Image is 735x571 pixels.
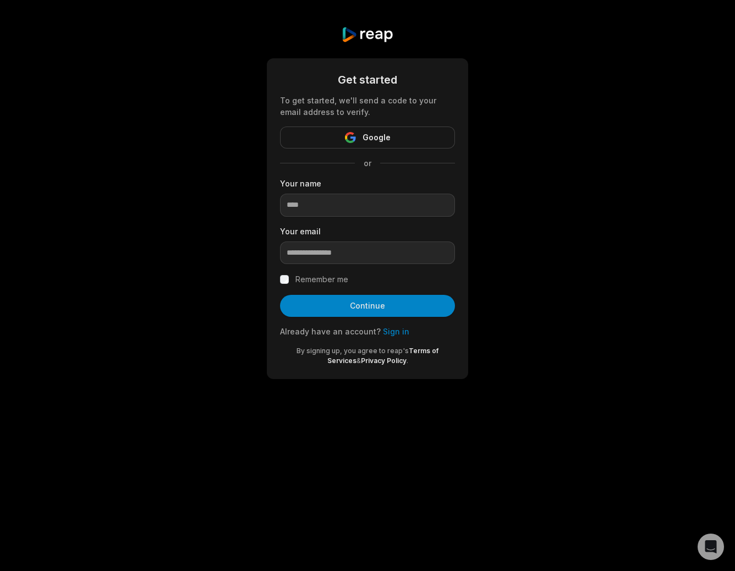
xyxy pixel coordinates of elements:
[361,356,407,365] a: Privacy Policy
[355,157,380,169] span: or
[280,95,455,118] div: To get started, we'll send a code to your email address to verify.
[280,127,455,149] button: Google
[297,347,409,355] span: By signing up, you agree to reap's
[280,295,455,317] button: Continue
[698,534,724,560] div: Open Intercom Messenger
[280,178,455,189] label: Your name
[295,273,348,286] label: Remember me
[356,356,361,365] span: &
[280,72,455,88] div: Get started
[407,356,408,365] span: .
[280,226,455,237] label: Your email
[341,26,393,43] img: reap
[280,327,381,336] span: Already have an account?
[363,131,391,144] span: Google
[383,327,409,336] a: Sign in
